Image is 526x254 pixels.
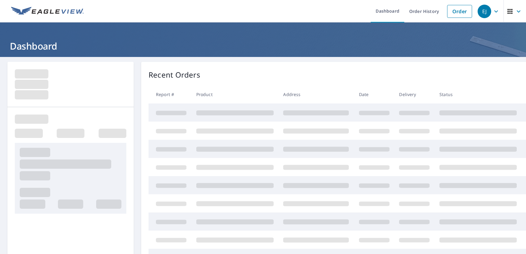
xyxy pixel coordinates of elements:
[149,85,191,103] th: Report #
[278,85,354,103] th: Address
[354,85,394,103] th: Date
[149,69,200,80] p: Recent Orders
[11,7,84,16] img: EV Logo
[394,85,434,103] th: Delivery
[447,5,472,18] a: Order
[434,85,522,103] th: Status
[7,40,519,52] h1: Dashboard
[191,85,279,103] th: Product
[478,5,491,18] div: EJ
